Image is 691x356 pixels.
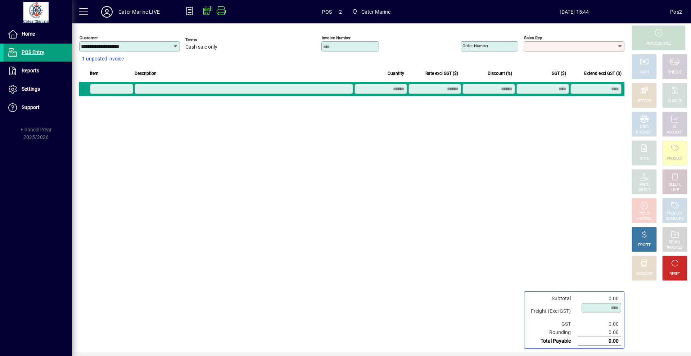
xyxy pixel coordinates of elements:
div: ACCOUNT [667,130,683,135]
mat-label: Sales rep [524,35,542,40]
td: 0.00 [578,320,621,328]
a: Settings [4,80,72,98]
span: Extend excl GST ($) [584,69,622,77]
td: Subtotal [527,294,578,303]
span: GST ($) [552,69,566,77]
span: Terms [185,37,229,42]
div: PROCESS SALE [646,41,671,46]
div: PRICE [640,182,649,188]
div: HOLD [640,211,649,216]
div: DELETE [669,182,681,188]
td: 0.00 [578,294,621,303]
span: Description [135,69,157,77]
span: Item [90,69,99,77]
div: PROFIT [638,243,650,248]
button: 1 unposted invoice [79,53,127,66]
div: RECALL [669,240,681,245]
td: Freight (Excl GST) [527,303,578,320]
div: CHEQUE [668,70,682,75]
span: Cater Marine [361,6,391,18]
div: PRODUCT [667,156,683,162]
div: SELECT [638,188,651,193]
div: CHARGE [668,99,682,104]
span: Support [22,104,40,110]
span: Settings [22,86,40,92]
span: POS Entry [22,49,44,55]
span: Rate excl GST ($) [425,69,458,77]
span: Quantity [388,69,404,77]
div: DISCOUNT [636,271,653,277]
button: Profile [95,5,118,18]
mat-label: Order number [462,43,488,48]
div: INVOICE [637,216,651,222]
span: Home [22,31,35,37]
td: 0.00 [578,337,621,346]
span: POS [322,6,332,18]
div: LINE [671,188,678,193]
div: CASH [640,70,649,75]
div: SUMMARY [666,216,684,222]
td: Total Payable [527,337,578,346]
span: Reports [22,68,39,73]
mat-label: Customer [80,35,98,40]
td: 0.00 [578,328,621,337]
div: EFTPOS [638,99,651,104]
span: 1 unposted invoice [82,55,124,63]
div: MISC [640,125,649,130]
span: Cash sale only [185,44,217,50]
mat-label: Invoice number [322,35,351,40]
div: PRODUCT [636,130,652,135]
span: [DATE] 15:44 [479,6,670,18]
span: 2 [339,6,342,18]
div: Cater Marine LIVE [118,6,160,18]
a: Home [4,25,72,43]
td: GST [527,320,578,328]
div: RESET [669,271,680,277]
span: Cater Marine [349,5,394,18]
div: PRODUCT [667,211,683,216]
td: Rounding [527,328,578,337]
div: NOTE [640,156,649,162]
a: Reports [4,62,72,80]
span: Discount (%) [488,69,512,77]
div: GL [673,125,677,130]
div: INVOICES [667,245,682,251]
div: Pos2 [670,6,682,18]
a: Support [4,99,72,117]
